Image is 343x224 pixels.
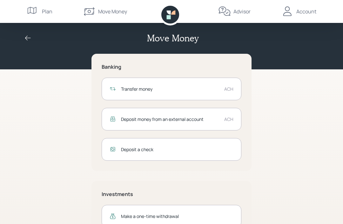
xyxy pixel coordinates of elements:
div: ACH [224,86,233,92]
h5: Banking [102,64,241,70]
div: Advisor [233,8,251,15]
div: Move Money [98,8,127,15]
div: Deposit a check [121,146,233,153]
div: Account [296,8,316,15]
div: ACH [224,116,233,122]
h2: Move Money [147,33,198,44]
div: Plan [42,8,52,15]
div: Deposit money from an external account [121,116,219,122]
h5: Investments [102,191,241,197]
div: Make a one-time withdrawal [121,213,233,220]
div: Transfer money [121,86,219,92]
